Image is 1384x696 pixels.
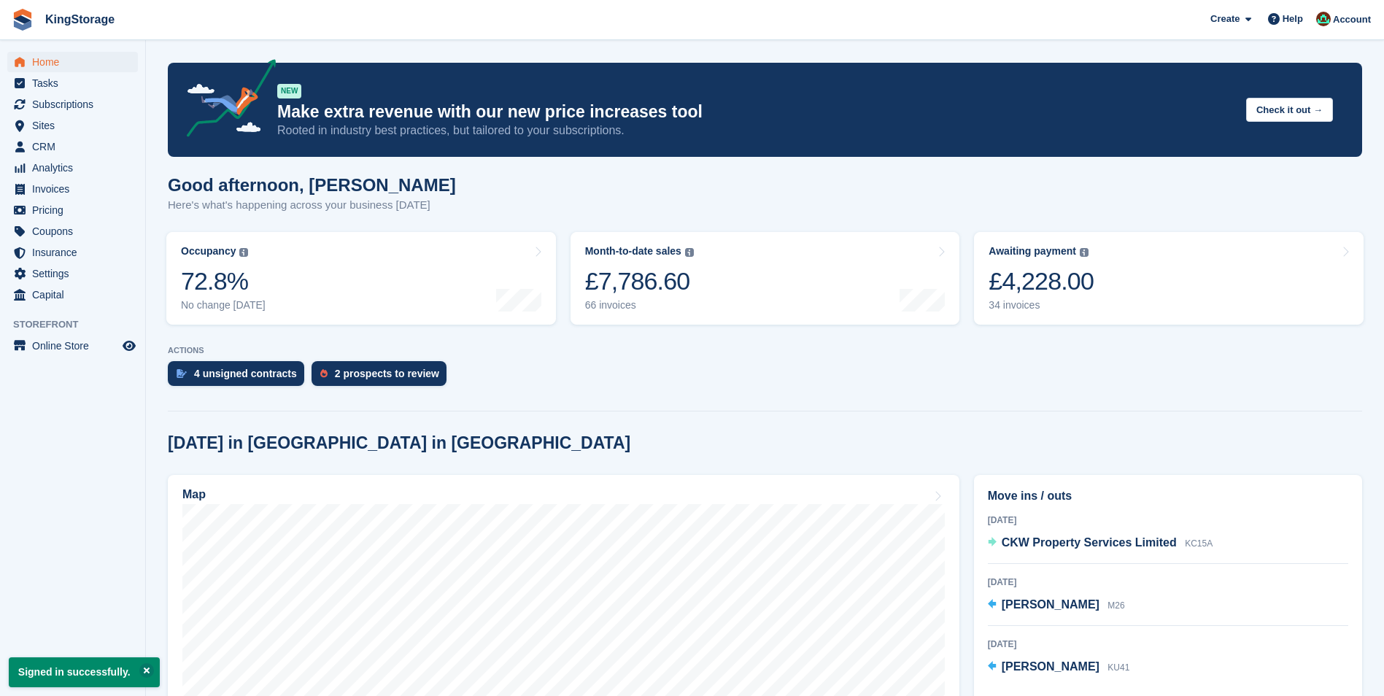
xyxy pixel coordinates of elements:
[1333,12,1371,27] span: Account
[277,123,1234,139] p: Rooted in industry best practices, but tailored to your subscriptions.
[7,52,138,72] a: menu
[7,263,138,284] a: menu
[7,336,138,356] a: menu
[277,84,301,98] div: NEW
[32,115,120,136] span: Sites
[32,94,120,115] span: Subscriptions
[1080,248,1089,257] img: icon-info-grey-7440780725fd019a000dd9b08b2336e03edf1995a4989e88bcd33f0948082b44.svg
[194,368,297,379] div: 4 unsigned contracts
[989,299,1094,312] div: 34 invoices
[1107,662,1129,673] span: KU41
[320,369,328,378] img: prospect-51fa495bee0391a8d652442698ab0144808aea92771e9ea1ae160a38d050c398.svg
[32,263,120,284] span: Settings
[32,52,120,72] span: Home
[989,245,1076,258] div: Awaiting payment
[32,221,120,241] span: Coupons
[32,285,120,305] span: Capital
[120,337,138,355] a: Preview store
[1246,98,1333,122] button: Check it out →
[1185,538,1213,549] span: KC15A
[7,179,138,199] a: menu
[168,361,312,393] a: 4 unsigned contracts
[7,73,138,93] a: menu
[988,514,1348,527] div: [DATE]
[585,245,681,258] div: Month-to-date sales
[181,245,236,258] div: Occupancy
[1283,12,1303,26] span: Help
[1316,12,1331,26] img: John King
[974,232,1364,325] a: Awaiting payment £4,228.00 34 invoices
[181,299,266,312] div: No change [DATE]
[989,266,1094,296] div: £4,228.00
[988,658,1130,677] a: [PERSON_NAME] KU41
[7,94,138,115] a: menu
[7,158,138,178] a: menu
[1002,536,1177,549] span: CKW Property Services Limited
[32,179,120,199] span: Invoices
[7,115,138,136] a: menu
[7,242,138,263] a: menu
[988,576,1348,589] div: [DATE]
[182,488,206,501] h2: Map
[168,346,1362,355] p: ACTIONS
[312,361,454,393] a: 2 prospects to review
[9,657,160,687] p: Signed in successfully.
[1002,598,1099,611] span: [PERSON_NAME]
[32,73,120,93] span: Tasks
[7,285,138,305] a: menu
[988,596,1125,615] a: [PERSON_NAME] M26
[335,368,439,379] div: 2 prospects to review
[7,136,138,157] a: menu
[685,248,694,257] img: icon-info-grey-7440780725fd019a000dd9b08b2336e03edf1995a4989e88bcd33f0948082b44.svg
[7,200,138,220] a: menu
[571,232,960,325] a: Month-to-date sales £7,786.60 66 invoices
[239,248,248,257] img: icon-info-grey-7440780725fd019a000dd9b08b2336e03edf1995a4989e88bcd33f0948082b44.svg
[174,59,277,142] img: price-adjustments-announcement-icon-8257ccfd72463d97f412b2fc003d46551f7dbcb40ab6d574587a9cd5c0d94...
[32,242,120,263] span: Insurance
[168,175,456,195] h1: Good afternoon, [PERSON_NAME]
[39,7,120,31] a: KingStorage
[32,136,120,157] span: CRM
[168,197,456,214] p: Here's what's happening across your business [DATE]
[585,299,694,312] div: 66 invoices
[1210,12,1240,26] span: Create
[32,200,120,220] span: Pricing
[168,433,630,453] h2: [DATE] in [GEOGRAPHIC_DATA] in [GEOGRAPHIC_DATA]
[988,534,1213,553] a: CKW Property Services Limited KC15A
[177,369,187,378] img: contract_signature_icon-13c848040528278c33f63329250d36e43548de30e8caae1d1a13099fd9432cc5.svg
[988,487,1348,505] h2: Move ins / outs
[32,336,120,356] span: Online Store
[585,266,694,296] div: £7,786.60
[12,9,34,31] img: stora-icon-8386f47178a22dfd0bd8f6a31ec36ba5ce8667c1dd55bd0f319d3a0aa187defe.svg
[32,158,120,178] span: Analytics
[1002,660,1099,673] span: [PERSON_NAME]
[988,638,1348,651] div: [DATE]
[13,317,145,332] span: Storefront
[181,266,266,296] div: 72.8%
[277,101,1234,123] p: Make extra revenue with our new price increases tool
[7,221,138,241] a: menu
[166,232,556,325] a: Occupancy 72.8% No change [DATE]
[1107,600,1124,611] span: M26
